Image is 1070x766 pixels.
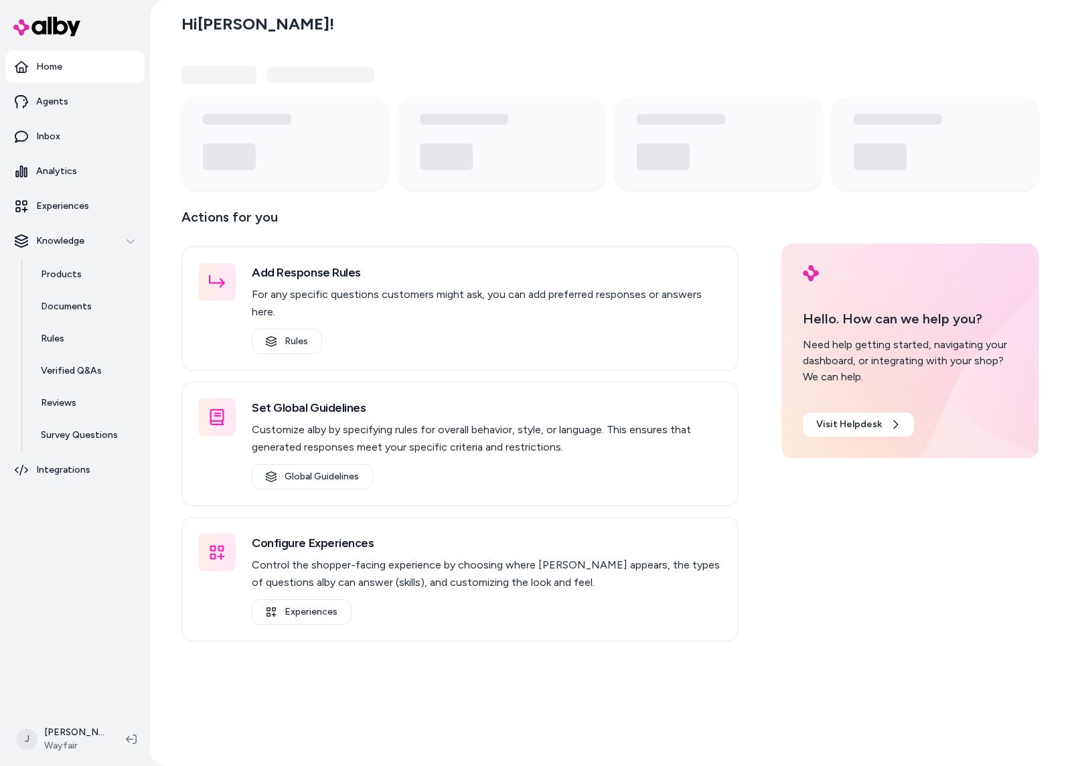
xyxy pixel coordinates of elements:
a: Products [27,258,145,291]
a: Documents [27,291,145,323]
a: Experiences [5,190,145,222]
a: Rules [252,329,322,354]
a: Rules [27,323,145,355]
p: Agents [36,95,68,108]
a: Global Guidelines [252,464,373,489]
img: alby Logo [803,265,819,281]
p: Knowledge [36,234,84,248]
span: J [16,729,37,750]
img: alby Logo [13,17,80,36]
a: Verified Q&As [27,355,145,387]
a: Agents [5,86,145,118]
p: For any specific questions customers might ask, you can add preferred responses or answers here. [252,286,722,321]
p: Inbox [36,130,60,143]
p: Documents [41,300,92,313]
p: Hello. How can we help you? [803,309,1017,329]
p: Integrations [36,463,90,477]
a: Experiences [252,599,352,625]
h2: Hi [PERSON_NAME] ! [181,14,334,34]
a: Survey Questions [27,419,145,451]
h3: Add Response Rules [252,263,722,282]
a: Analytics [5,155,145,187]
button: J[PERSON_NAME]Wayfair [8,718,115,761]
p: Experiences [36,200,89,213]
p: Control the shopper-facing experience by choosing where [PERSON_NAME] appears, the types of quest... [252,556,722,591]
p: Actions for you [181,206,739,238]
p: Survey Questions [41,429,118,442]
button: Knowledge [5,225,145,257]
p: Products [41,268,82,281]
a: Home [5,51,145,83]
div: Need help getting started, navigating your dashboard, or integrating with your shop? We can help. [803,337,1017,385]
p: Customize alby by specifying rules for overall behavior, style, or language. This ensures that ge... [252,421,722,456]
a: Inbox [5,121,145,153]
a: Integrations [5,454,145,486]
p: Verified Q&As [41,364,102,378]
p: Home [36,60,62,74]
a: Visit Helpdesk [803,412,914,437]
p: Reviews [41,396,76,410]
p: [PERSON_NAME] [44,726,104,739]
span: Wayfair [44,739,104,753]
p: Rules [41,332,64,346]
h3: Configure Experiences [252,534,722,552]
a: Reviews [27,387,145,419]
p: Analytics [36,165,77,178]
h3: Set Global Guidelines [252,398,722,417]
